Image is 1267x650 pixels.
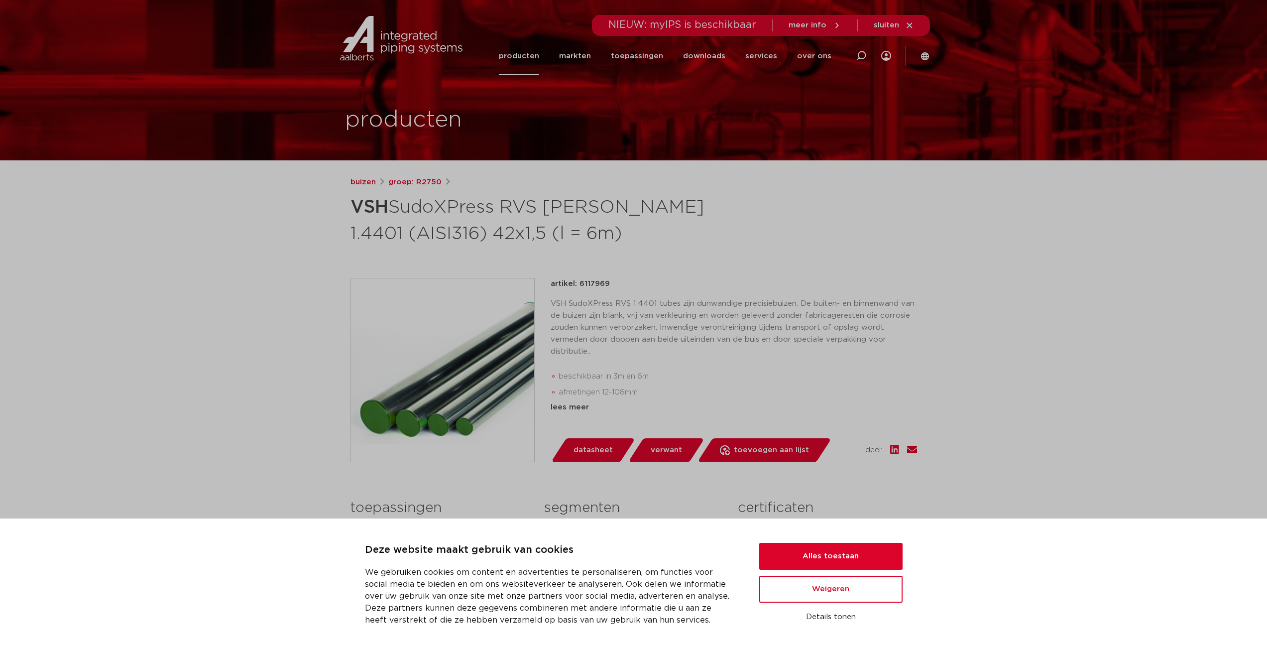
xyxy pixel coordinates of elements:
p: VSH SudoXPress RVS 1.4401 tubes zijn dunwandige precisiebuizen. De buiten- en binnenwand van de b... [551,298,917,358]
a: datasheet [551,438,635,462]
span: datasheet [574,442,613,458]
a: verwant [628,438,704,462]
a: sluiten [874,21,914,30]
div: lees meer [551,401,917,413]
button: Details tonen [759,609,903,626]
a: meer info [789,21,841,30]
span: deel: [865,444,882,456]
nav: Menu [499,37,831,75]
a: buizen [350,176,376,188]
h1: producten [345,104,462,136]
p: We gebruiken cookies om content en advertenties te personaliseren, om functies voor social media ... [365,566,735,626]
span: NIEUW: myIPS is beschikbaar [608,20,756,30]
span: sluiten [874,21,899,29]
h3: segmenten [544,498,723,518]
a: toepassingen [611,37,663,75]
h3: toepassingen [350,498,529,518]
a: over ons [797,37,831,75]
a: services [745,37,777,75]
span: verwant [651,442,682,458]
img: Product Image for VSH SudoXPress RVS buis 1.4401 (AISI316) 42x1,5 (l = 6m) [351,278,534,462]
a: downloads [683,37,725,75]
a: markten [559,37,591,75]
p: Deze website maakt gebruik van cookies [365,542,735,558]
li: afmetingen 12-108mm [559,385,917,400]
a: groep: R2750 [388,176,442,188]
a: producten [499,37,539,75]
h3: certificaten [738,498,917,518]
p: artikel: 6117969 [551,278,610,290]
button: Weigeren [759,576,903,603]
h1: SudoXPress RVS [PERSON_NAME] 1.4401 (AISI316) 42x1,5 (l = 6m) [350,192,724,246]
button: Alles toestaan [759,543,903,570]
li: beschikbaar in 3m en 6m [559,369,917,385]
strong: VSH [350,198,388,216]
span: meer info [789,21,826,29]
span: toevoegen aan lijst [734,442,809,458]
